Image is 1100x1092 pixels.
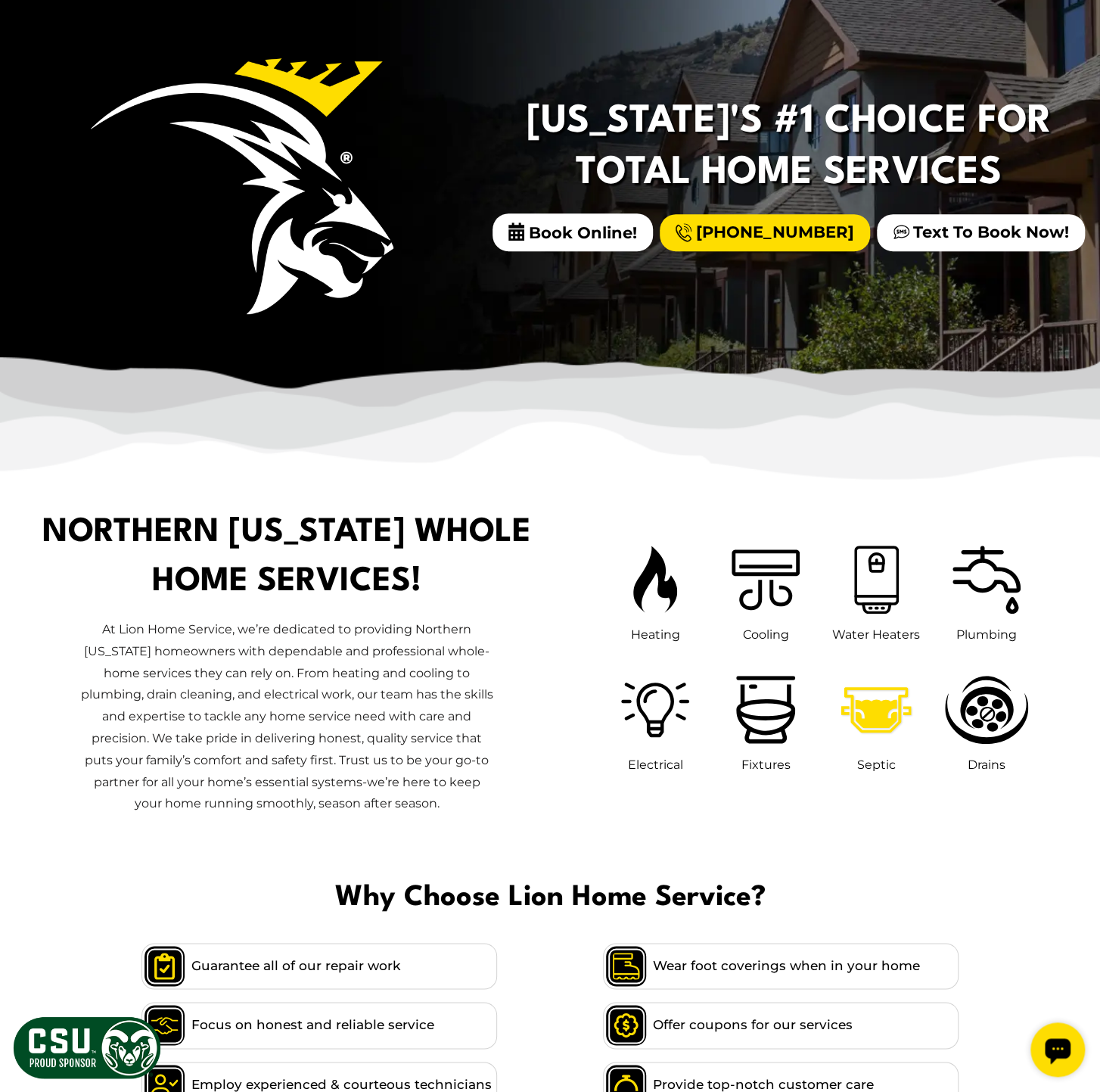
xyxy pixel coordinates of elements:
div: Open chat widget [6,6,61,61]
span: Water Heaters [832,627,920,642]
span: Heating [630,627,679,642]
span: Why Choose Lion Home Service? [12,876,1088,921]
p: At Lion Home Service, we’re dedicated to providing Northern [US_STATE] homeowners with dependable... [79,619,494,815]
a: Septic [834,668,918,776]
a: Water Heaters [832,538,920,646]
span: Cooling [743,627,789,642]
span: Offer coupons for our services [653,1015,853,1035]
a: Plumbing [945,538,1028,646]
a: Electrical [614,668,697,776]
span: Focus on honest and reliable service [191,1015,434,1035]
span: Plumbing [956,627,1017,642]
a: Heating [626,538,685,646]
img: CSU Sponsor Badge [11,1015,163,1081]
a: Text To Book Now! [877,214,1085,251]
span: Drains [968,758,1005,772]
h2: [US_STATE]'s #1 Choice For Total Home Services [524,97,1055,199]
span: Book Online! [493,213,653,251]
span: Guarantee all of our repair work [191,956,400,976]
a: Drains [937,668,1036,776]
span: Electrical [628,758,683,772]
a: [PHONE_NUMBER] [660,214,870,251]
h1: Northern [US_STATE] Whole Home Services! [41,509,533,607]
span: Fixtures [741,758,791,772]
a: Cooling [724,538,807,646]
span: Septic [857,758,896,772]
a: Fixtures [729,668,803,776]
span: Wear foot coverings when in your home [653,956,920,976]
